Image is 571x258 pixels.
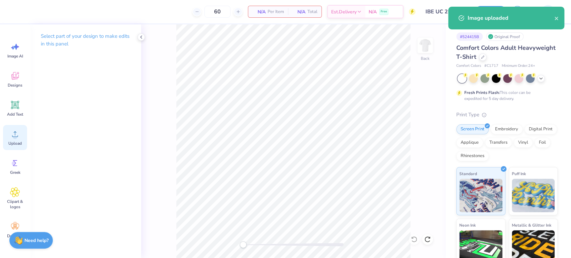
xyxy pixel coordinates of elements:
div: Applique [456,138,483,148]
span: Est. Delivery [331,8,357,15]
strong: Fresh Prints Flash: [464,90,500,95]
div: Print Type [456,111,558,119]
div: Digital Print [525,124,557,134]
span: Minimum Order: 24 + [502,63,535,69]
strong: Need help? [24,237,49,244]
span: Add Text [7,112,23,117]
div: This color can be expedited for 5 day delivery. [464,90,547,102]
p: Select part of your design to make edits in this panel [41,32,130,48]
span: Per Item [268,8,284,15]
input: – – [204,6,230,18]
span: Neon Ink [459,222,476,229]
div: Rhinestones [456,151,489,161]
span: Image AI [7,53,23,59]
span: Decorate [7,233,23,239]
img: Back [418,39,432,52]
span: N/A [292,8,305,15]
span: Clipart & logos [4,199,26,210]
img: Puff Ink [512,179,555,212]
span: # C1717 [484,63,498,69]
div: Foil [535,138,550,148]
img: Kendra Jingco [541,5,555,18]
div: Back [421,55,430,61]
div: Transfers [485,138,512,148]
span: Comfort Colors [456,63,481,69]
div: Accessibility label [240,241,247,248]
div: Vinyl [514,138,533,148]
span: Upload [8,141,22,146]
span: Puff Ink [512,170,526,177]
img: Standard [459,179,502,212]
button: close [554,14,559,22]
div: Embroidery [491,124,522,134]
div: # 524415B [456,32,483,41]
div: Image uploaded [468,14,554,22]
span: N/A [369,8,377,15]
span: Designs [8,83,22,88]
span: Total [307,8,317,15]
div: Screen Print [456,124,489,134]
input: Untitled Design [420,5,470,18]
span: N/A [252,8,266,15]
span: Greek [10,170,20,175]
span: Comfort Colors Adult Heavyweight T-Shirt [456,44,556,61]
span: Metallic & Glitter Ink [512,222,551,229]
div: Original Proof [486,32,524,41]
span: Free [381,9,387,14]
a: KJ [532,5,558,18]
span: Standard [459,170,477,177]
